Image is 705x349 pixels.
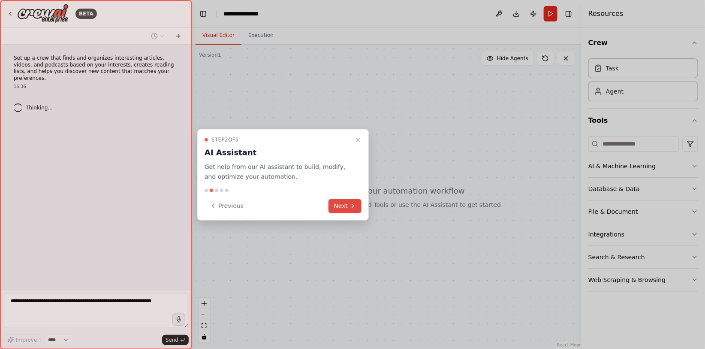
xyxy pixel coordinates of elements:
button: Close walkthrough [353,135,363,145]
button: Hide left sidebar [197,8,209,20]
p: Get help from our AI assistant to build, modify, and optimize your automation. [205,162,351,182]
button: Previous [205,199,249,213]
span: Step 2 of 5 [211,137,239,143]
h3: AI Assistant [205,147,351,159]
button: Next [328,199,362,213]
